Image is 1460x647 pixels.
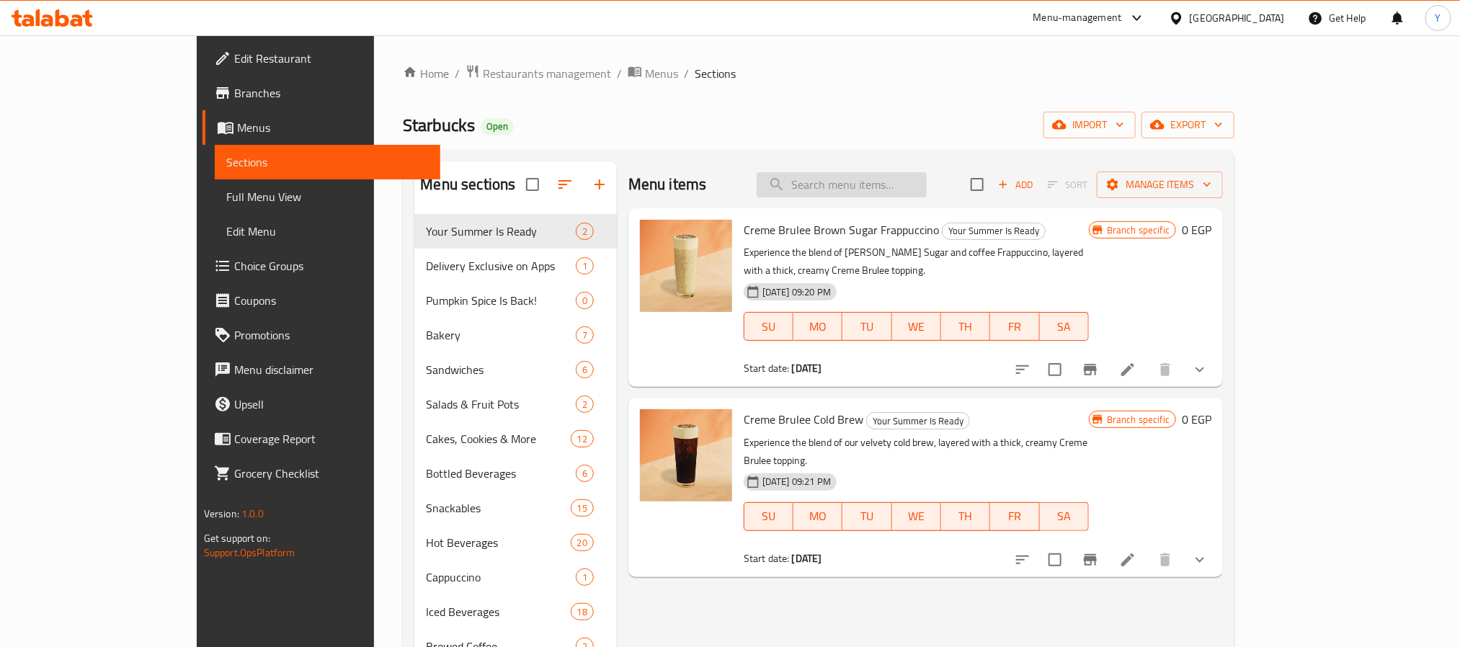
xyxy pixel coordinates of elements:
div: [GEOGRAPHIC_DATA] [1190,10,1285,26]
span: Select section [962,169,992,200]
span: 6 [577,467,593,481]
span: Add [996,177,1035,193]
div: Your Summer Is Ready [942,223,1046,240]
a: Coverage Report [202,421,440,456]
a: Edit menu item [1119,551,1136,568]
div: items [576,361,594,378]
span: Bottled Beverages [426,465,575,482]
span: 2 [577,398,593,411]
div: Bakery7 [414,318,616,352]
span: Select all sections [517,169,548,200]
span: Select section first [1038,174,1097,196]
div: items [576,396,594,413]
div: items [571,499,594,517]
button: MO [793,312,842,341]
nav: breadcrumb [403,64,1234,83]
span: Restaurants management [483,65,611,82]
span: MO [799,506,837,527]
span: Snackables [426,499,570,517]
span: Coupons [234,292,429,309]
span: Your Summer Is Ready [943,223,1045,239]
a: Menus [202,110,440,145]
span: [DATE] 09:21 PM [757,475,837,488]
button: WE [892,312,941,341]
button: export [1141,112,1234,138]
span: TU [848,506,886,527]
button: Branch-specific-item [1073,352,1108,387]
a: Promotions [202,318,440,352]
span: Promotions [234,326,429,344]
div: Hot Beverages20 [414,525,616,560]
span: 6 [577,363,593,377]
span: FR [996,316,1033,337]
h6: 0 EGP [1182,409,1211,429]
a: Menu disclaimer [202,352,440,387]
div: items [576,257,594,275]
span: [DATE] 09:20 PM [757,285,837,299]
button: TH [941,502,990,531]
a: Branches [202,76,440,110]
li: / [455,65,460,82]
div: items [571,603,594,620]
div: Snackables15 [414,491,616,525]
button: TH [941,312,990,341]
span: WE [898,506,935,527]
span: Full Menu View [226,188,429,205]
span: Y [1435,10,1441,26]
span: import [1055,116,1124,134]
h6: 0 EGP [1182,220,1211,240]
div: Your Summer Is Ready [426,223,575,240]
span: Select to update [1040,354,1070,385]
div: items [576,465,594,482]
span: Get support on: [204,529,270,548]
button: SA [1040,502,1089,531]
a: Edit Restaurant [202,41,440,76]
span: Coverage Report [234,430,429,447]
button: sort-choices [1005,352,1040,387]
span: Sections [695,65,736,82]
span: Grocery Checklist [234,465,429,482]
span: MO [799,316,837,337]
span: Creme Brulee Cold Brew [744,409,863,430]
a: Upsell [202,387,440,421]
span: Creme Brulee Brown Sugar Frappuccino [744,219,939,241]
span: Start date: [744,549,790,568]
span: Menus [645,65,678,82]
div: Sandwiches [426,361,575,378]
button: show more [1183,352,1217,387]
div: Salads & Fruit Pots2 [414,387,616,421]
span: 15 [571,501,593,515]
svg: Show Choices [1191,551,1208,568]
h2: Menu sections [420,174,515,195]
span: Cappuccino [426,568,575,586]
span: 18 [571,605,593,619]
span: TH [947,316,984,337]
span: 12 [571,432,593,446]
a: Full Menu View [215,179,440,214]
div: Delivery Exclusive on Apps1 [414,249,616,283]
span: 1 [577,259,593,273]
button: Branch-specific-item [1073,543,1108,577]
span: SU [750,506,788,527]
span: 1 [577,571,593,584]
button: Add section [582,167,617,202]
div: Your Summer Is Ready [866,412,970,429]
span: WE [898,316,935,337]
div: Menu-management [1033,9,1122,27]
span: Your Summer Is Ready [867,413,969,429]
div: Cakes, Cookies & More12 [414,421,616,456]
h2: Menu items [628,174,707,195]
button: SU [744,312,793,341]
span: Upsell [234,396,429,413]
span: Open [481,120,514,133]
span: 2 [577,225,593,238]
button: Manage items [1097,171,1223,198]
b: [DATE] [792,549,822,568]
div: Sandwiches6 [414,352,616,387]
span: TH [947,506,984,527]
button: delete [1148,543,1183,577]
span: Salads & Fruit Pots [426,396,575,413]
button: TU [842,502,891,531]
